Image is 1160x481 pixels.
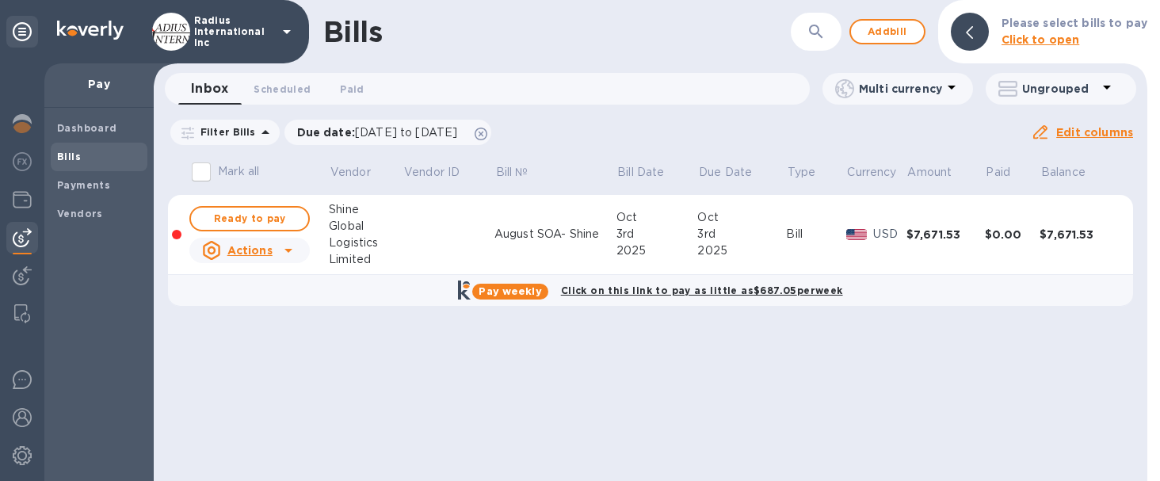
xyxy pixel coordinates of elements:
div: 3rd [697,226,786,242]
div: $7,671.53 [1040,227,1118,242]
div: $0.00 [985,227,1040,242]
div: Unpin categories [6,16,38,48]
div: 2025 [616,242,698,259]
p: Vendor ID [404,164,460,181]
p: USD [873,226,906,242]
p: Paid [986,164,1010,181]
div: $7,671.53 [906,227,985,242]
div: 3rd [616,226,698,242]
b: Click to open [1002,33,1080,46]
span: Bill № [496,164,549,181]
b: Please select bills to pay [1002,17,1147,29]
div: Shine [329,201,403,218]
b: Click on this link to pay as little as $687.05 per week [561,284,843,296]
img: USD [846,229,868,240]
img: Foreign exchange [13,152,32,171]
p: Mark all [218,163,259,180]
span: [DATE] to [DATE] [355,126,457,139]
p: Multi currency [859,81,942,97]
div: Oct [616,209,698,226]
p: Amount [907,164,952,181]
span: Paid [986,164,1031,181]
div: Oct [697,209,786,226]
span: Vendor [330,164,391,181]
p: Bill № [496,164,528,181]
div: Global [329,218,403,235]
span: Bill Date [617,164,685,181]
button: Addbill [849,19,925,44]
span: Amount [907,164,972,181]
button: Ready to pay [189,206,310,231]
p: Radius International Inc [194,15,273,48]
p: Bill Date [617,164,664,181]
div: Bill [786,226,845,242]
b: Pay weekly [479,285,541,297]
span: Inbox [191,78,228,100]
p: Currency [847,164,896,181]
span: Ready to pay [204,209,296,228]
img: Logo [57,21,124,40]
img: Wallets [13,190,32,209]
div: Due date:[DATE] to [DATE] [284,120,492,145]
b: Bills [57,151,81,162]
p: Balance [1041,164,1086,181]
b: Payments [57,179,110,191]
p: Pay [57,76,141,92]
span: Due Date [699,164,773,181]
b: Vendors [57,208,103,220]
div: Limited [329,251,403,268]
p: Due date : [297,124,466,140]
p: Ungrouped [1022,81,1097,97]
h1: Bills [323,15,382,48]
div: Logistics [329,235,403,251]
u: Actions [227,244,273,257]
span: Scheduled [254,81,311,97]
p: Filter Bills [194,125,256,139]
b: Dashboard [57,122,117,134]
span: Type [788,164,837,181]
span: Vendor ID [404,164,480,181]
span: Add bill [864,22,911,41]
p: Due Date [699,164,752,181]
div: 2025 [697,242,786,259]
span: Paid [340,81,364,97]
p: Type [788,164,816,181]
div: August SOA- Shine [494,226,616,242]
u: Edit columns [1056,126,1133,139]
p: Vendor [330,164,371,181]
span: Balance [1041,164,1106,181]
